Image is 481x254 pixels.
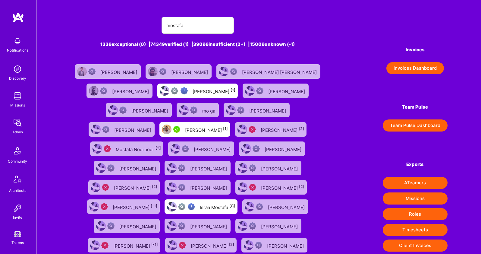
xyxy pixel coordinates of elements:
[88,139,166,158] a: User AvatarUnqualifiedMostafa Noorpoor[2]
[162,197,240,216] a: User AvatarNot fully vettedHigh Potential UserIsraa Mostafa[C]
[245,202,254,211] img: User Avatar
[91,216,162,236] a: User AvatarNot Scrubbed[PERSON_NAME]
[166,139,237,158] a: User AvatarNot Scrubbed[PERSON_NAME]
[383,62,448,74] a: Invoices Dashboard
[299,126,304,131] sup: [2]
[152,184,157,189] sup: [2]
[148,67,158,76] img: User Avatar
[108,105,118,115] img: User Avatar
[230,68,237,75] img: Not Scrubbed
[171,87,178,94] img: Not fully vetted
[91,183,100,192] img: User Avatar
[267,241,305,249] div: [PERSON_NAME]
[179,242,186,249] img: Unqualified
[167,163,177,173] img: User Avatar
[241,144,251,154] img: User Avatar
[162,216,233,236] a: User AvatarNot Scrubbed[PERSON_NAME]
[268,203,306,211] div: [PERSON_NAME]
[238,163,247,173] img: User Avatar
[179,105,189,115] img: User Avatar
[77,67,87,76] img: User Avatar
[151,242,158,247] sup: [-1]
[226,105,236,115] img: User Avatar
[386,62,444,74] button: Invoices Dashboard
[268,87,306,95] div: [PERSON_NAME]
[242,68,318,75] div: [PERSON_NAME] [PERSON_NAME]
[107,164,115,172] img: Not Scrubbed
[88,68,96,75] img: Not Scrubbed
[107,222,115,230] img: Not Scrubbed
[178,203,185,210] img: Not fully vetted
[249,184,256,191] img: Unqualified
[237,125,247,134] img: User Avatar
[383,104,448,110] h4: Team Pulse
[299,184,304,189] sup: [2]
[219,67,228,76] img: User Avatar
[190,164,228,172] div: [PERSON_NAME]
[86,120,157,139] a: User AvatarNot Scrubbed[PERSON_NAME]
[84,81,155,100] a: User AvatarNot Scrubbed[PERSON_NAME]
[12,12,24,23] img: logo
[91,158,162,178] a: User AvatarNot Scrubbed[PERSON_NAME]
[162,178,233,197] a: User AvatarNot Scrubbed[PERSON_NAME]
[9,187,26,194] div: Architects
[131,106,169,114] div: [PERSON_NAME]
[143,62,214,81] a: User AvatarNot Scrubbed[PERSON_NAME]
[160,86,169,96] img: User Avatar
[249,164,256,172] img: Not Scrubbed
[237,139,307,158] a: User AvatarNot Scrubbed[PERSON_NAME]
[261,125,304,133] div: [PERSON_NAME]
[70,41,325,47] div: 1336 exceptional (0) | 74349 verified (1) | 39096 insufficient (2+) | 15009 unknown (-1)
[151,204,157,208] sup: [-1]
[11,35,24,47] img: bell
[185,125,228,133] div: [PERSON_NAME]
[90,240,100,250] img: User Avatar
[178,184,185,191] img: Not Scrubbed
[178,164,185,172] img: Not Scrubbed
[155,81,240,100] a: User AvatarNot fully vettedHigh Potential User[PERSON_NAME][1]
[167,183,177,192] img: User Avatar
[11,202,24,214] img: Invite
[171,144,180,154] img: User Avatar
[104,145,111,152] img: Unqualified
[383,192,448,205] button: Missions
[229,204,235,208] sup: [C]
[114,183,157,191] div: [PERSON_NAME]
[10,144,25,158] img: Community
[167,202,177,211] img: User Avatar
[168,240,177,250] img: User Avatar
[101,203,108,210] img: Unqualified
[238,183,247,192] img: User Avatar
[245,86,255,96] img: User Avatar
[119,106,127,114] img: Not Scrubbed
[116,145,161,153] div: Mostafa Noorpoor
[249,126,256,133] img: Unqualified
[229,242,234,247] sup: [2]
[102,126,109,133] img: Not Scrubbed
[157,120,233,139] a: User AvatarA.Teamer in Residence[PERSON_NAME][1]
[86,178,162,197] a: User AvatarUnqualified[PERSON_NAME][2]
[89,86,99,96] img: User Avatar
[383,224,448,236] button: Timesheets
[10,173,25,187] img: Architects
[14,231,21,237] img: tokens
[191,241,234,249] div: [PERSON_NAME]
[12,129,23,135] div: Admin
[156,146,161,150] sup: [2]
[383,177,448,189] button: ATeamers
[190,222,228,230] div: [PERSON_NAME]
[10,102,25,108] div: Missions
[253,145,260,152] img: Not Scrubbed
[11,240,24,246] div: Tokens
[221,100,292,120] a: User AvatarNot Scrubbed[PERSON_NAME]
[93,144,102,154] img: User Avatar
[256,87,263,94] img: Not Scrubbed
[383,162,448,167] h4: Exports
[383,119,448,132] button: Team Pulse Dashboard
[256,203,263,210] img: Not Scrubbed
[96,221,106,231] img: User Avatar
[240,81,311,100] a: User AvatarNot Scrubbed[PERSON_NAME]
[182,145,189,152] img: Not Scrubbed
[173,126,180,133] img: A.Teamer in Residence
[261,183,304,191] div: [PERSON_NAME]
